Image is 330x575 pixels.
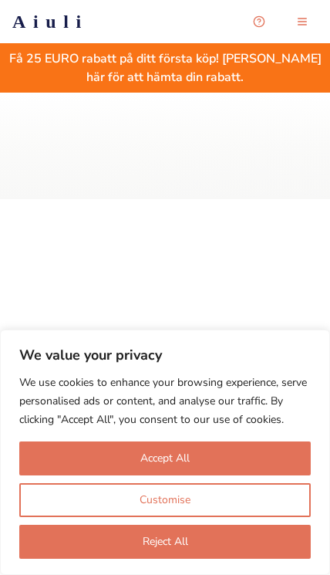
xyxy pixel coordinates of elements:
[1,346,329,364] p: We value your privacy
[12,9,89,34] h2: Aiuli
[12,9,244,34] a: Aiuli
[19,441,311,475] button: Accept All
[19,374,311,429] p: We use cookies to enhance your browsing experience, serve personalised ads or content, and analys...
[287,6,318,37] button: menu-button
[244,6,274,37] button: Open support chat
[19,483,311,517] button: Customise
[19,525,311,559] button: Reject All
